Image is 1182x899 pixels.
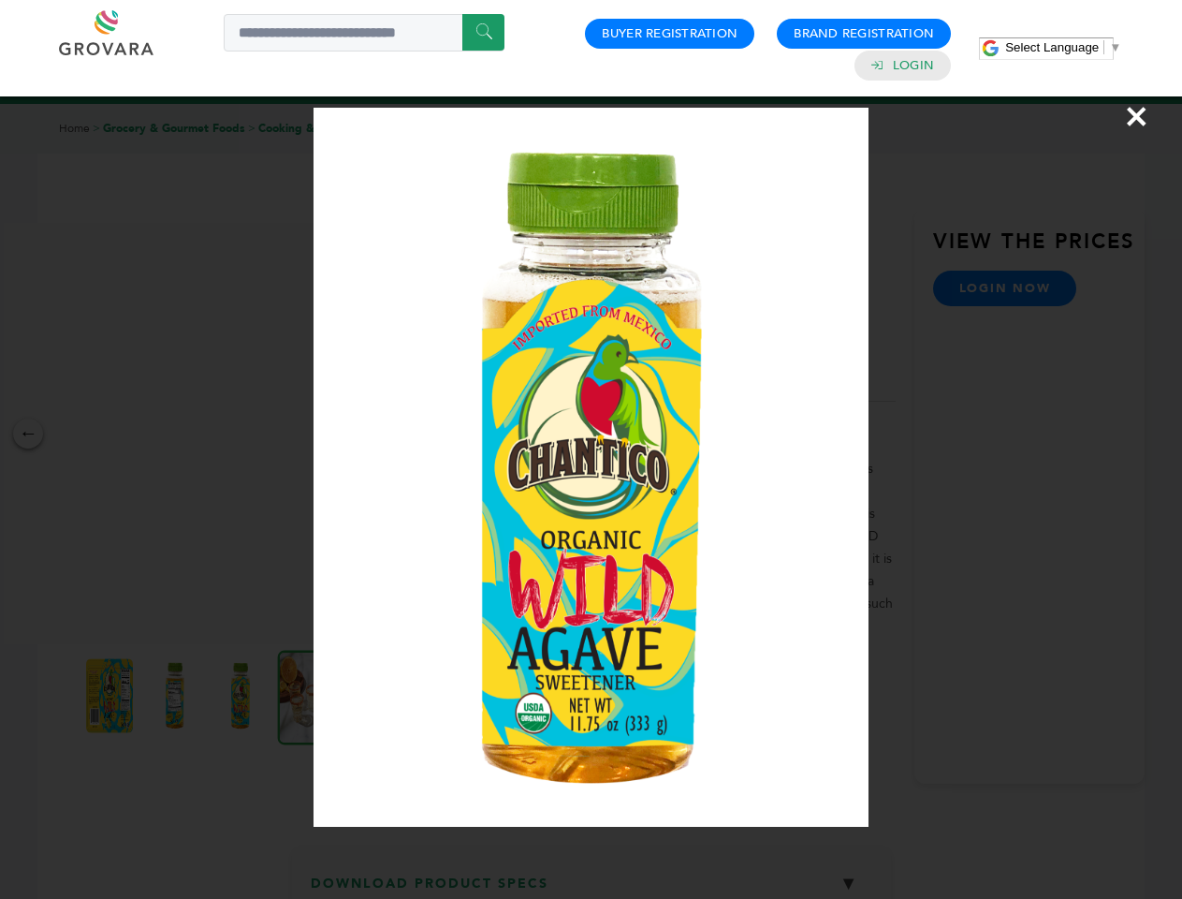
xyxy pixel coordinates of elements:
input: Search a product or brand... [224,14,504,52]
img: Image Preview [314,108,868,827]
a: Login [893,57,934,74]
a: Select Language​ [1005,40,1121,54]
a: Brand Registration [794,25,934,42]
span: Select Language [1005,40,1099,54]
span: ▼ [1109,40,1121,54]
a: Buyer Registration [602,25,737,42]
span: × [1124,90,1149,142]
span: ​ [1103,40,1104,54]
